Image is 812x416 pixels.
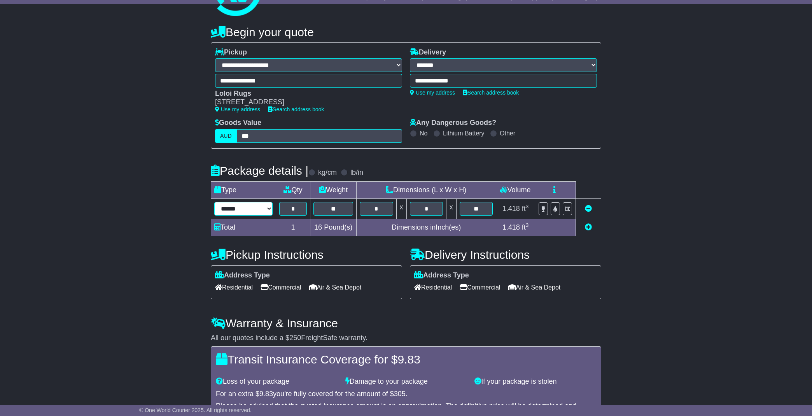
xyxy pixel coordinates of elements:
label: Address Type [414,271,469,280]
h4: Pickup Instructions [211,248,402,261]
span: ft [522,223,529,231]
td: Type [211,181,276,198]
div: For an extra $ you're fully covered for the amount of $ . [216,390,596,398]
span: 250 [289,334,301,342]
span: Commercial [261,281,301,293]
td: x [446,198,456,219]
label: AUD [215,129,237,143]
label: Other [500,130,515,137]
label: Address Type [215,271,270,280]
a: Use my address [410,90,455,96]
a: Add new item [585,223,592,231]
td: x [396,198,406,219]
td: 1 [276,219,310,236]
a: Search address book [268,106,324,112]
span: 305 [394,390,406,398]
a: Search address book [463,90,519,96]
td: Dimensions in Inch(es) [357,219,496,236]
h4: Transit Insurance Coverage for $ [216,353,596,366]
span: ft [522,205,529,212]
td: Dimensions (L x W x H) [357,181,496,198]
span: 1.418 [502,223,520,231]
td: Qty [276,181,310,198]
sup: 3 [526,222,529,228]
span: 9.83 [259,390,273,398]
td: Pound(s) [310,219,356,236]
div: Damage to your package [341,377,471,386]
span: Air & Sea Depot [508,281,561,293]
span: Residential [414,281,452,293]
h4: Package details | [211,164,308,177]
span: 9.83 [397,353,420,366]
div: Loloi Rugs [215,90,394,98]
a: Use my address [215,106,260,112]
label: Goods Value [215,119,261,127]
td: Total [211,219,276,236]
h4: Delivery Instructions [410,248,601,261]
label: lb/in [350,169,363,177]
td: Volume [496,181,535,198]
label: Any Dangerous Goods? [410,119,496,127]
h4: Warranty & Insurance [211,317,601,330]
label: Delivery [410,48,446,57]
div: If your package is stolen [471,377,600,386]
div: [STREET_ADDRESS] [215,98,394,107]
h4: Begin your quote [211,26,601,39]
td: Weight [310,181,356,198]
div: All our quotes include a $ FreightSafe warranty. [211,334,601,342]
span: 1.418 [502,205,520,212]
span: Air & Sea Depot [309,281,362,293]
a: Remove this item [585,205,592,212]
span: © One World Courier 2025. All rights reserved. [139,407,252,413]
span: Commercial [460,281,500,293]
label: No [420,130,427,137]
span: Residential [215,281,253,293]
label: Lithium Battery [443,130,485,137]
div: Loss of your package [212,377,341,386]
sup: 3 [526,204,529,209]
span: 16 [314,223,322,231]
label: kg/cm [318,169,337,177]
label: Pickup [215,48,247,57]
